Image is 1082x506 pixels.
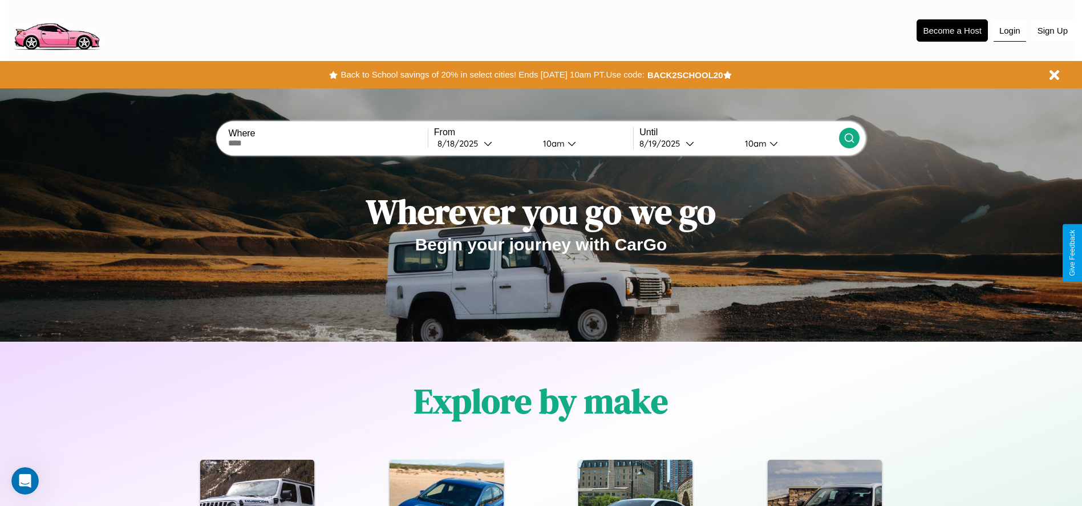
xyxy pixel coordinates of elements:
div: 8 / 18 / 2025 [437,138,484,149]
button: Back to School savings of 20% in select cities! Ends [DATE] 10am PT.Use code: [338,67,647,83]
img: logo [9,6,104,53]
iframe: Intercom live chat [11,467,39,495]
button: 10am [534,137,634,149]
b: BACK2SCHOOL20 [647,70,723,80]
button: Login [994,20,1026,42]
label: From [434,127,633,137]
label: Until [639,127,838,137]
button: 8/18/2025 [434,137,534,149]
button: Become a Host [917,19,988,42]
label: Where [228,128,427,139]
div: 10am [739,138,769,149]
div: 10am [537,138,568,149]
div: Give Feedback [1068,230,1076,276]
div: 8 / 19 / 2025 [639,138,686,149]
button: 10am [736,137,839,149]
button: Sign Up [1032,20,1073,41]
h1: Explore by make [414,378,668,424]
